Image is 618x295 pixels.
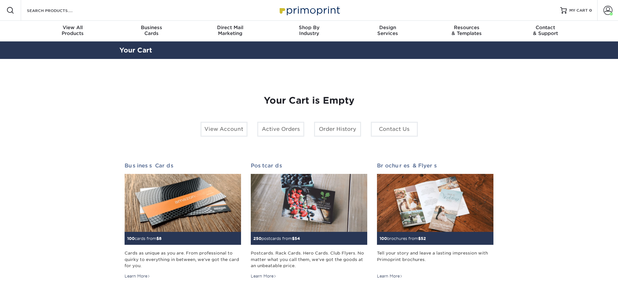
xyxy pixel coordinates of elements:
span: 52 [421,236,426,241]
span: 250 [253,236,261,241]
a: Brochures & Flyers 100brochures from$52 Tell your story and leave a lasting impression with Primo... [377,163,493,279]
div: Learn More [125,273,150,279]
a: Order History [314,122,361,137]
a: DesignServices [348,21,427,41]
span: $ [418,236,421,241]
a: Postcards 250postcards from$54 Postcards. Rack Cards. Hero Cards. Club Flyers. No matter what you... [251,163,367,279]
span: Contact [506,25,585,30]
a: Active Orders [257,122,304,137]
img: Postcards [251,174,367,232]
span: 8 [159,236,162,241]
a: Resources& Templates [427,21,506,41]
a: View AllProducts [33,21,112,41]
span: 100 [127,236,135,241]
div: Tell your story and leave a lasting impression with Primoprint brochures. [377,250,493,269]
div: Learn More [251,273,276,279]
div: Postcards. Rack Cards. Hero Cards. Club Flyers. No matter what you call them, we've got the goods... [251,250,367,269]
h2: Postcards [251,163,367,169]
a: Contact Us [371,122,418,137]
a: BusinessCards [112,21,191,41]
a: Shop ByIndustry [270,21,348,41]
input: SEARCH PRODUCTS..... [26,6,90,14]
a: Business Cards 100cards from$8 Cards as unique as you are. From professional to quirky to everyth... [125,163,241,279]
span: 54 [295,236,300,241]
div: Cards [112,25,191,36]
h1: Your Cart is Empty [125,95,494,106]
div: Products [33,25,112,36]
small: brochures from [380,236,426,241]
div: & Templates [427,25,506,36]
div: Marketing [191,25,270,36]
span: 100 [380,236,387,241]
span: View All [33,25,112,30]
a: View Account [200,122,248,137]
img: Brochures & Flyers [377,174,493,232]
span: Shop By [270,25,348,30]
a: Direct MailMarketing [191,21,270,41]
div: Learn More [377,273,403,279]
span: $ [292,236,295,241]
span: 0 [589,8,592,13]
div: Industry [270,25,348,36]
h2: Brochures & Flyers [377,163,493,169]
small: postcards from [253,236,300,241]
div: & Support [506,25,585,36]
span: Direct Mail [191,25,270,30]
h2: Business Cards [125,163,241,169]
span: Design [348,25,427,30]
span: Resources [427,25,506,30]
div: Services [348,25,427,36]
span: $ [156,236,159,241]
a: Contact& Support [506,21,585,41]
div: Cards as unique as you are. From professional to quirky to everything in between, we've got the c... [125,250,241,269]
span: Business [112,25,191,30]
img: Business Cards [125,174,241,232]
a: Your Cart [119,46,152,54]
img: Primoprint [277,3,342,17]
span: MY CART [569,8,588,13]
small: cards from [127,236,162,241]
